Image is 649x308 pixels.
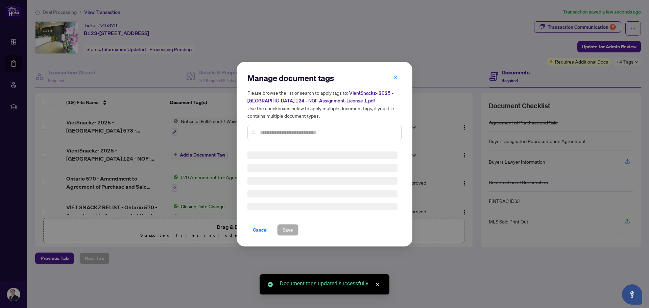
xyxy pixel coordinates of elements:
button: Open asap [622,284,642,305]
span: Cancel [253,224,268,235]
a: Close [374,281,381,288]
span: check-circle [268,282,273,287]
h5: Please browse the list or search to apply tags to: Use the checkboxes below to apply multiple doc... [247,89,402,119]
span: close [375,282,380,287]
button: Cancel [247,224,273,236]
h2: Manage document tags [247,73,402,84]
div: Document tags updated successfully. [280,280,381,288]
button: Save [277,224,298,236]
span: close [393,75,398,80]
span: VientSnackz- 2025 - [GEOGRAPHIC_DATA] 124 - NOF-Assignment-License 1.pdf [247,90,393,104]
